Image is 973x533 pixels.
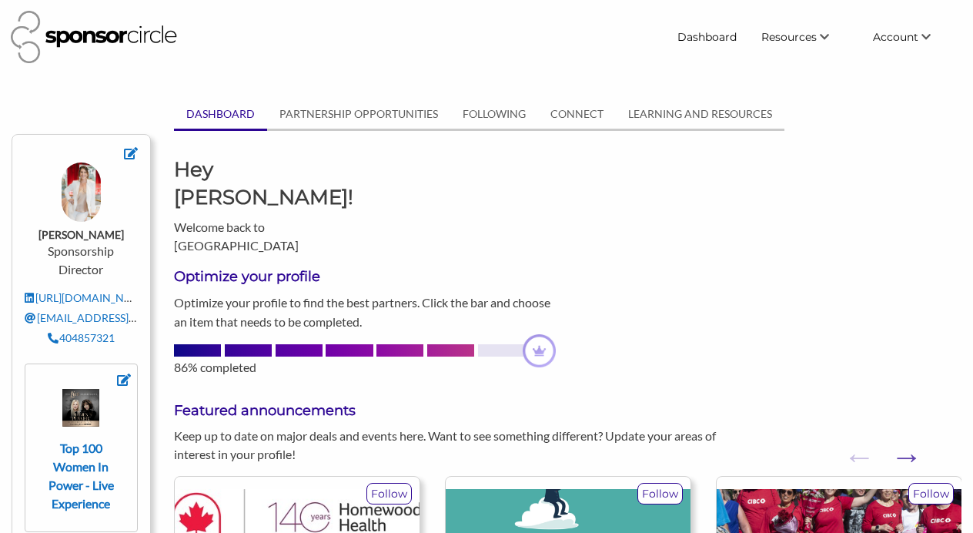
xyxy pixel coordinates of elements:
[48,331,115,344] a: 404857321
[25,163,138,351] div: Sponsorship Director
[48,441,114,511] strong: Top 100 Women In Power - Live Experience
[38,228,124,241] strong: [PERSON_NAME]
[162,427,771,464] div: Keep up to date on major deals and events here. Want to see something different? Update your area...
[62,163,101,222] img: gp5ykktbvvcce0e44ith
[25,291,151,304] a: [URL][DOMAIN_NAME]
[891,441,906,457] button: Next
[174,267,557,287] h3: Optimize your profile
[367,484,411,504] p: Follow
[62,389,99,426] img: nhk21lwxfxzzf5jb83lr
[174,401,961,421] h3: Featured announcements
[538,99,616,129] a: CONNECT
[44,389,119,510] a: Top 100 Women In Power - Live Experience
[761,30,817,44] span: Resources
[523,334,556,367] img: dashboard-profile-progress-crown-a4ad1e52.png
[174,156,353,212] h1: Hey [PERSON_NAME]!
[25,311,218,324] a: [EMAIL_ADDRESS][DOMAIN_NAME]
[162,156,365,255] div: Welcome back to [GEOGRAPHIC_DATA]
[174,358,557,377] div: 86% completed
[909,484,953,504] p: Follow
[638,484,682,504] p: Follow
[844,441,859,457] button: Previous
[174,99,267,129] a: DASHBOARD
[174,293,557,332] p: Optimize your profile to find the best partners. Click the bar and choose an item that needs to b...
[267,99,450,129] a: PARTNERSHIP OPPORTUNITIES
[11,11,177,63] img: Sponsor Circle Logo
[749,23,861,51] li: Resources
[873,30,918,44] span: Account
[861,23,962,51] li: Account
[616,99,784,129] a: LEARNING AND RESOURCES
[450,99,538,129] a: FOLLOWING
[665,23,749,51] a: Dashboard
